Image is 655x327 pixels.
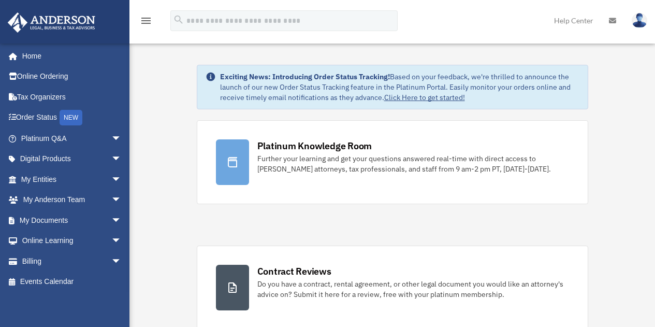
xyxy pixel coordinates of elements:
img: User Pic [632,13,647,28]
a: My Documentsarrow_drop_down [7,210,137,231]
span: arrow_drop_down [111,149,132,170]
div: Do you have a contract, rental agreement, or other legal document you would like an attorney's ad... [257,279,569,300]
span: arrow_drop_down [111,128,132,149]
span: arrow_drop_down [111,190,132,211]
div: Contract Reviews [257,265,331,278]
i: menu [140,15,152,27]
a: Online Learningarrow_drop_down [7,231,137,251]
span: arrow_drop_down [111,169,132,190]
a: My Entitiesarrow_drop_down [7,169,137,190]
a: Tax Organizers [7,87,137,107]
div: Platinum Knowledge Room [257,139,372,152]
a: Platinum Q&Aarrow_drop_down [7,128,137,149]
a: Events Calendar [7,272,137,292]
a: Order StatusNEW [7,107,137,129]
a: Click Here to get started! [384,93,465,102]
img: Anderson Advisors Platinum Portal [5,12,98,33]
a: My Anderson Teamarrow_drop_down [7,190,137,210]
strong: Exciting News: Introducing Order Status Tracking! [220,72,390,81]
span: arrow_drop_down [111,231,132,252]
a: Online Ordering [7,66,137,87]
div: NEW [60,110,82,125]
a: Billingarrow_drop_down [7,251,137,272]
div: Based on your feedback, we're thrilled to announce the launch of our new Order Status Tracking fe... [220,72,579,103]
span: arrow_drop_down [111,210,132,231]
a: Home [7,46,132,66]
a: Digital Productsarrow_drop_down [7,149,137,169]
div: Further your learning and get your questions answered real-time with direct access to [PERSON_NAM... [257,153,569,174]
span: arrow_drop_down [111,251,132,272]
a: Platinum Knowledge Room Further your learning and get your questions answered real-time with dire... [197,120,588,204]
i: search [173,14,184,25]
a: menu [140,18,152,27]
